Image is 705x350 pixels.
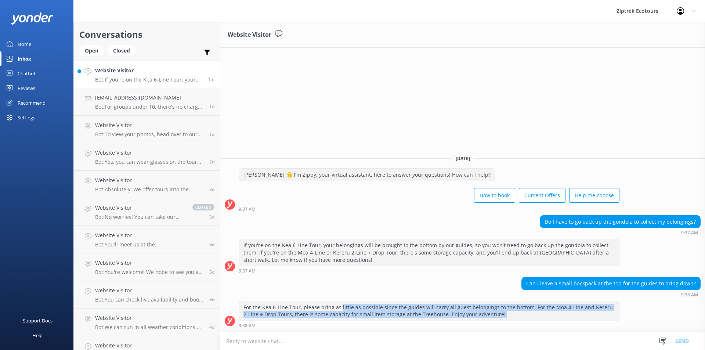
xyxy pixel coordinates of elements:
h4: Website Visitor [95,342,204,350]
a: Website VisitorBot:No worries! You can take our quiz to help choose the best zipline adventure fo... [74,198,220,226]
h4: Website Visitor [95,259,204,267]
div: [PERSON_NAME] 👋 I'm Zippy, your virtual assistant, here to answer your questions! How can I help? [239,169,495,181]
span: Sep 01 2025 09:37am (UTC +12:00) Pacific/Auckland [208,76,214,82]
a: Website VisitorBot:We can run in all weather conditions, whether it's rain, shine, or even snow! ... [74,308,220,336]
h4: [EMAIL_ADDRESS][DOMAIN_NAME] [95,94,204,102]
div: Reviews [18,81,35,95]
strong: 9:38 AM [239,324,256,328]
h4: Website Visitor [95,176,204,184]
div: Can I leave a small backpack at the top for the guides to bring down? [522,277,700,290]
span: Aug 28 2025 01:44pm (UTC +12:00) Pacific/Auckland [209,296,214,303]
a: Open [79,46,108,54]
p: Bot: You'll meet us at the [GEOGRAPHIC_DATA], located at the top of [GEOGRAPHIC_DATA]. You can re... [95,241,204,248]
a: Website VisitorBot:Yes, you can wear glasses on the tour as long as they are not loose-fitting or... [74,143,220,171]
a: Website VisitorBot:You're welcome! We hope to see you at Ziptrek Ecotours soon!3d [74,253,220,281]
h4: Website Visitor [95,204,185,212]
button: Current Offers [519,188,565,203]
h2: Conversations [79,28,214,42]
div: Recommend [18,95,46,110]
span: Aug 31 2025 06:43am (UTC +12:00) Pacific/Auckland [209,104,214,110]
span: Aug 28 2025 05:20pm (UTC +12:00) Pacific/Auckland [209,269,214,275]
div: Settings [18,110,35,125]
div: Open [79,45,104,56]
div: Sep 01 2025 09:38am (UTC +12:00) Pacific/Auckland [521,292,701,297]
strong: 9:37 AM [239,207,256,212]
h4: Website Visitor [95,286,204,295]
a: [EMAIL_ADDRESS][DOMAIN_NAME]Bot:For groups under 10, there's no charge to change or cancel up to ... [74,88,220,116]
strong: 9:37 AM [239,269,256,273]
h3: Website Visitor [228,30,271,40]
h4: Website Visitor [95,121,204,129]
span: Aug 27 2025 09:49pm (UTC +12:00) Pacific/Auckland [209,324,214,330]
div: Sep 01 2025 09:37am (UTC +12:00) Pacific/Auckland [540,230,701,235]
button: Help me choose [569,188,619,203]
div: Home [18,37,31,51]
a: Website VisitorBot:You'll meet us at the [GEOGRAPHIC_DATA], located at the top of [GEOGRAPHIC_DAT... [74,226,220,253]
div: Closed [108,45,135,56]
div: For the Kea 6-Line Tour, please bring as little as possible since the guides will carry all guest... [239,301,619,321]
a: Website VisitorBot:If you're on the Kea 6-Line Tour, your belongings will be brought to the botto... [74,61,220,88]
span: closed [192,204,214,210]
img: yonder-white-logo.png [11,12,53,25]
span: Aug 29 2025 12:03pm (UTC +12:00) Pacific/Auckland [209,186,214,192]
span: Aug 30 2025 09:18am (UTC +12:00) Pacific/Auckland [209,159,214,165]
p: Bot: You're welcome! We hope to see you at Ziptrek Ecotours soon! [95,269,204,275]
p: Bot: You can check live availability and book your zipline tour online at [URL][DOMAIN_NAME]. Hop... [95,296,204,303]
h4: Website Visitor [95,231,204,239]
div: Do I have to go back up the gondola to collect my belongings? [540,216,700,228]
p: Bot: No worries! You can take our quiz to help choose the best zipline adventure for you at [URL]... [95,214,185,220]
span: [DATE] [451,155,474,162]
strong: 9:37 AM [681,231,698,235]
span: Aug 28 2025 05:33pm (UTC +12:00) Pacific/Auckland [209,241,214,248]
a: Website VisitorBot:You can check live availability and book your zipline tour online at [URL][DOM... [74,281,220,308]
p: Bot: For groups under 10, there's no charge to change or cancel up to 24 hours prior to your tour... [95,104,204,110]
p: Bot: To view your photos, head over to our My Photos Page at [URL][DOMAIN_NAME]. Make sure to sel... [95,131,204,138]
p: Bot: Absolutely! We offer tours into the evening, so 5pm is a great time to enjoy the zipline exp... [95,186,204,193]
div: Sep 01 2025 09:38am (UTC +12:00) Pacific/Auckland [239,323,619,328]
div: Chatbot [18,66,36,81]
button: How to book [474,188,515,203]
div: Sep 01 2025 09:37am (UTC +12:00) Pacific/Auckland [239,268,619,273]
h4: Website Visitor [95,314,204,322]
div: Help [32,328,43,343]
strong: 9:38 AM [681,293,698,297]
h4: Website Visitor [95,66,202,75]
span: Aug 30 2025 11:18am (UTC +12:00) Pacific/Auckland [209,131,214,137]
p: Bot: We can run in all weather conditions, whether it's rain, shine, or even snow! If we ever nee... [95,324,204,331]
div: If you're on the Kea 6-Line Tour, your belongings will be brought to the bottom by our guides, so... [239,239,619,266]
a: Closed [108,46,139,54]
span: Aug 29 2025 09:29am (UTC +12:00) Pacific/Auckland [209,214,214,220]
a: Website VisitorBot:To view your photos, head over to our My Photos Page at [URL][DOMAIN_NAME]. Ma... [74,116,220,143]
div: Inbox [18,51,31,66]
div: Support Docs [23,313,53,328]
h4: Website Visitor [95,149,204,157]
a: Website VisitorBot:Absolutely! We offer tours into the evening, so 5pm is a great time to enjoy t... [74,171,220,198]
div: Sep 01 2025 09:37am (UTC +12:00) Pacific/Auckland [239,206,619,212]
p: Bot: Yes, you can wear glasses on the tour as long as they are not loose-fitting or likely to fal... [95,159,204,165]
p: Bot: If you're on the Kea 6-Line Tour, your belongings will be brought to the bottom by our guide... [95,76,202,83]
